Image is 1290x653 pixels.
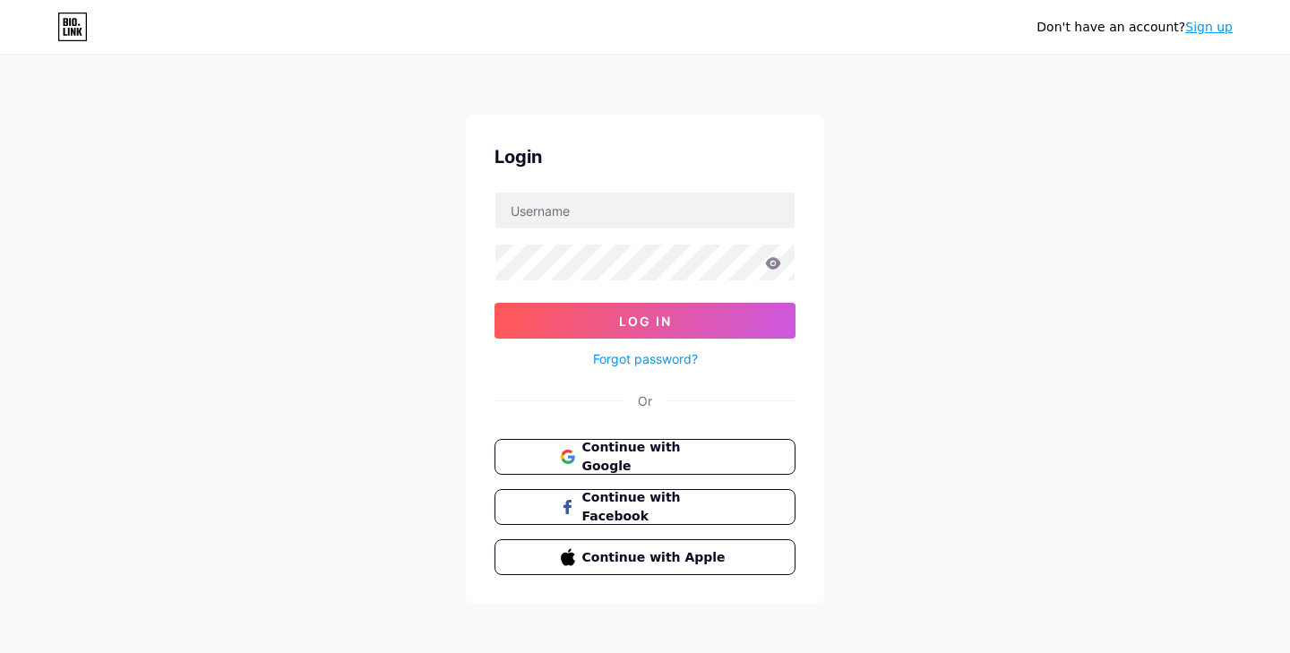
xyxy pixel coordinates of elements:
[582,548,730,567] span: Continue with Apple
[494,303,795,339] button: Log In
[619,314,672,329] span: Log In
[638,391,652,410] div: Or
[1036,18,1233,37] div: Don't have an account?
[1185,20,1233,34] a: Sign up
[582,488,730,526] span: Continue with Facebook
[494,143,795,170] div: Login
[494,489,795,525] button: Continue with Facebook
[495,193,795,228] input: Username
[494,439,795,475] button: Continue with Google
[582,438,730,476] span: Continue with Google
[494,539,795,575] button: Continue with Apple
[593,349,698,368] a: Forgot password?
